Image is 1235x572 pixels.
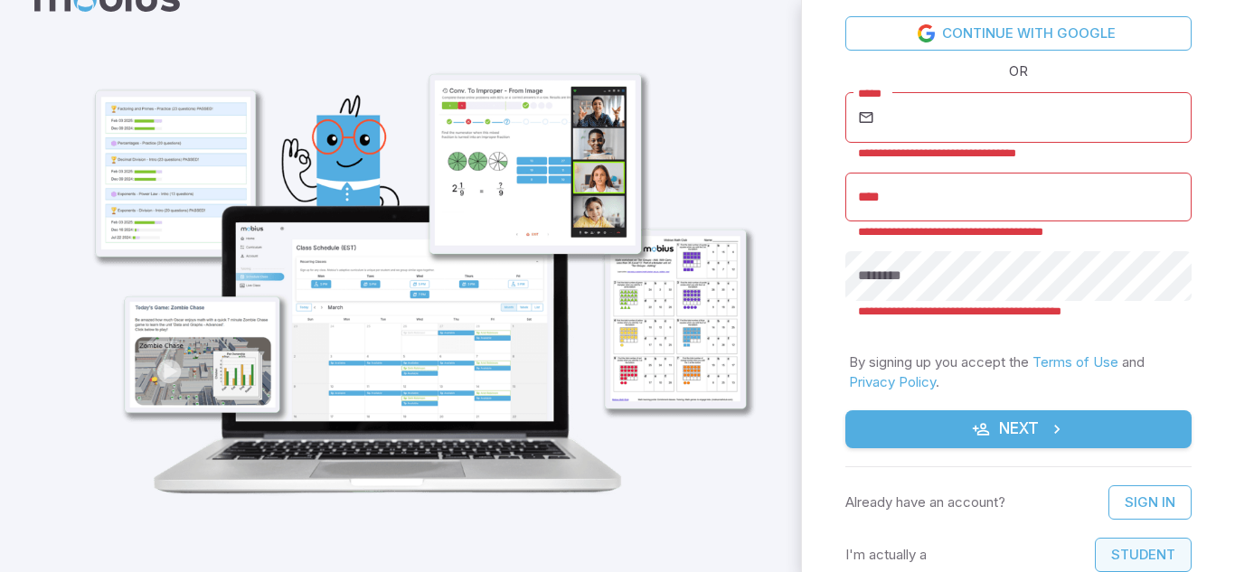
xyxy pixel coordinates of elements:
p: By signing up you accept the and . [849,352,1188,392]
p: Already have an account? [845,492,1005,512]
span: OR [1004,61,1032,81]
p: I'm actually a [845,545,927,565]
button: Next [845,410,1192,448]
button: Student [1095,538,1192,572]
a: Continue with Google [845,16,1192,51]
a: Privacy Policy [849,373,936,390]
a: Sign In [1108,485,1192,520]
a: Terms of Use [1032,353,1118,370]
